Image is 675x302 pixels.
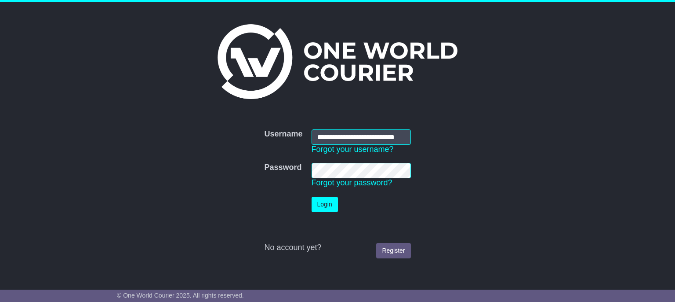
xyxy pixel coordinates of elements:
a: Register [376,243,410,258]
label: Username [264,129,302,139]
span: © One World Courier 2025. All rights reserved. [117,292,244,299]
button: Login [312,197,338,212]
a: Forgot your password? [312,178,392,187]
label: Password [264,163,301,173]
a: Forgot your username? [312,145,394,154]
div: No account yet? [264,243,410,253]
img: One World [218,24,457,99]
